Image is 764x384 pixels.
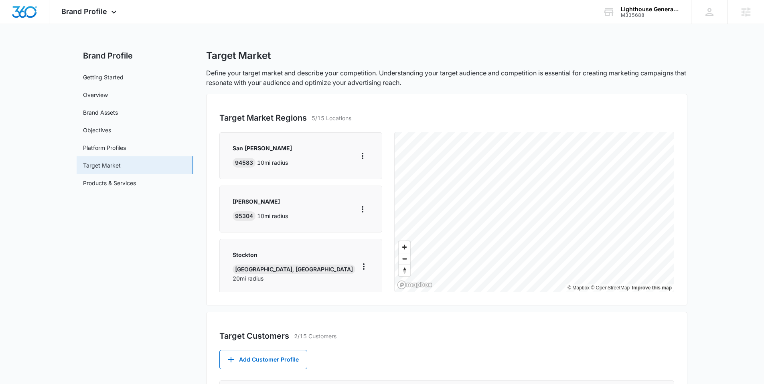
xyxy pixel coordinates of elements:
[399,241,410,253] button: Zoom in
[621,12,679,18] div: account id
[80,46,86,53] img: tab_keywords_by_traffic_grey.svg
[397,280,432,289] a: Mapbox homepage
[219,330,289,342] h3: Target Customers
[395,132,674,292] canvas: Map
[83,108,118,117] a: Brand Assets
[83,91,108,99] a: Overview
[591,285,630,291] a: OpenStreetMap
[359,260,369,273] button: More
[30,47,72,53] div: Domain Overview
[632,285,672,291] a: Improve this map
[219,112,307,124] h3: Target Market Regions
[312,114,351,122] p: 5/15 Locations
[233,265,355,274] div: [GEOGRAPHIC_DATA], [GEOGRAPHIC_DATA]
[567,285,590,291] a: Mapbox
[233,158,255,168] div: 94583
[83,179,136,187] a: Products & Services
[89,47,135,53] div: Keywords by Traffic
[13,21,19,27] img: website_grey.svg
[206,68,687,87] p: Define your target market and describe your competition. Understanding your target audience and c...
[257,212,288,219] span: 10 mi radius
[77,50,193,62] h2: Brand Profile
[83,143,126,152] a: Platform Profiles
[399,265,410,276] button: Reset bearing to north
[83,161,121,170] a: Target Market
[621,6,679,12] div: account name
[22,46,28,53] img: tab_domain_overview_orange.svg
[356,203,369,216] button: More
[13,13,19,19] img: logo_orange.svg
[22,13,39,19] div: v 4.0.25
[233,144,292,152] p: San [PERSON_NAME]
[219,350,307,369] button: Add Customer Profile
[61,7,107,16] span: Brand Profile
[399,253,410,265] button: Zoom out
[356,150,369,162] button: More
[83,73,124,81] a: Getting Started
[83,126,111,134] a: Objectives
[233,197,288,206] p: [PERSON_NAME]
[294,332,336,340] p: 2/15 Customers
[233,251,359,259] p: Stockton
[21,21,88,27] div: Domain: [DOMAIN_NAME]
[206,50,271,62] h1: Target Market
[233,211,255,221] div: 95304
[233,275,263,282] span: 20 mi radius
[257,159,288,166] span: 10 mi radius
